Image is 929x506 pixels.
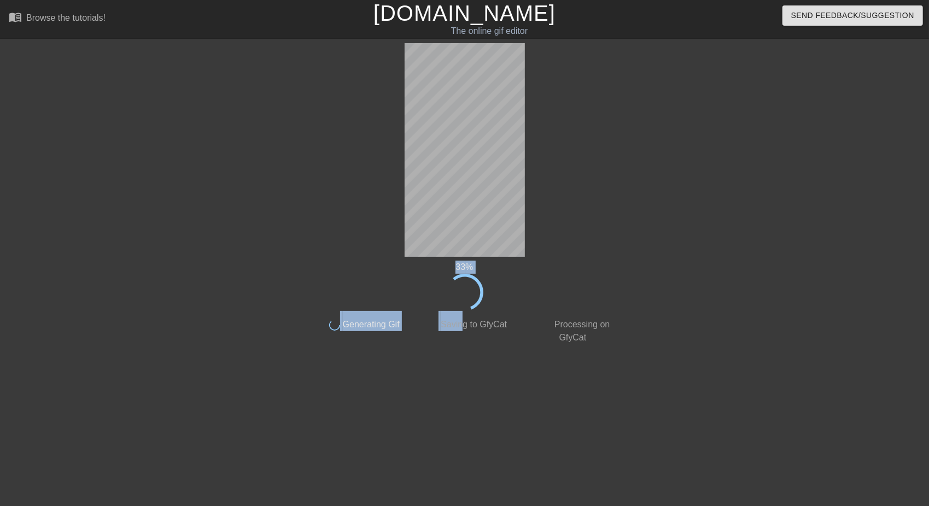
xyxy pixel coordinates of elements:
div: The online gif editor [315,25,663,38]
span: Generating Gif [340,320,400,329]
a: [DOMAIN_NAME] [373,1,556,25]
div: 33 % [311,261,619,274]
div: Browse the tutorials! [26,13,106,22]
a: Browse the tutorials! [9,10,106,27]
span: Send Feedback/Suggestion [791,9,914,22]
span: Processing on GfyCat [552,320,610,342]
button: Send Feedback/Suggestion [782,5,923,26]
span: menu_book [9,10,22,23]
span: Saving to GfyCat [439,320,507,329]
